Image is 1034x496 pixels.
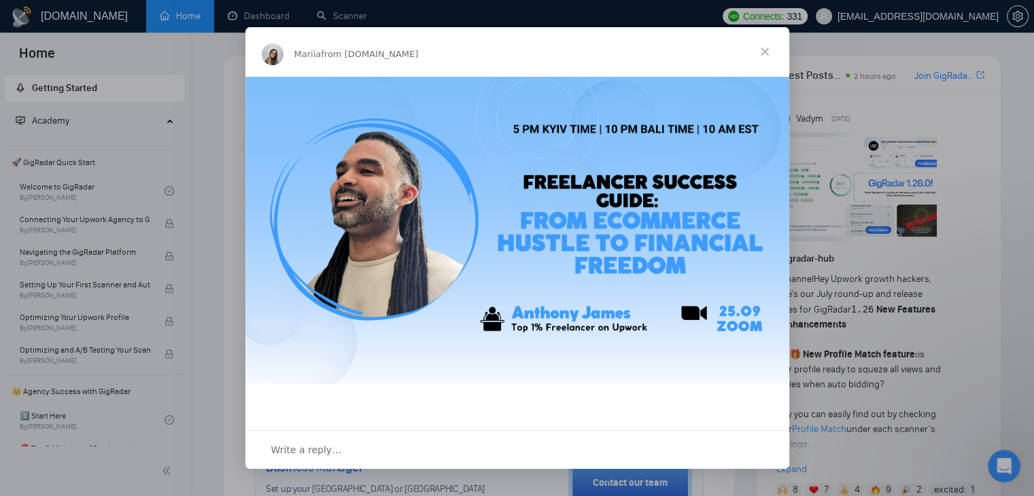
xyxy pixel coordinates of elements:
div: Open conversation and reply [245,430,789,469]
span: Mariia [294,49,322,59]
div: Happy [DATE]! [328,407,706,440]
span: from [DOMAIN_NAME] [321,49,418,59]
img: Profile image for Mariia [262,43,283,65]
span: Write a reply… [271,441,342,459]
span: Close [740,27,789,76]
